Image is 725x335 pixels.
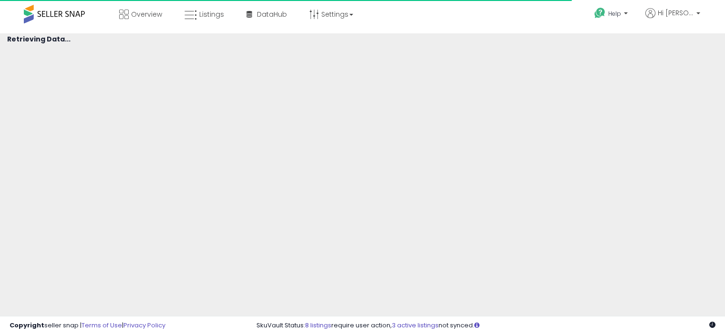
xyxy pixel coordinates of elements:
[474,322,480,328] i: Click here to read more about un-synced listings.
[392,321,439,330] a: 3 active listings
[131,10,162,19] span: Overview
[199,10,224,19] span: Listings
[257,10,287,19] span: DataHub
[256,321,715,330] div: SkuVault Status: require user action, not synced.
[82,321,122,330] a: Terms of Use
[10,321,165,330] div: seller snap | |
[658,8,694,18] span: Hi [PERSON_NAME]
[7,36,718,43] h4: Retrieving Data...
[645,8,700,30] a: Hi [PERSON_NAME]
[123,321,165,330] a: Privacy Policy
[608,10,621,18] span: Help
[10,321,44,330] strong: Copyright
[594,7,606,19] i: Get Help
[305,321,331,330] a: 8 listings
